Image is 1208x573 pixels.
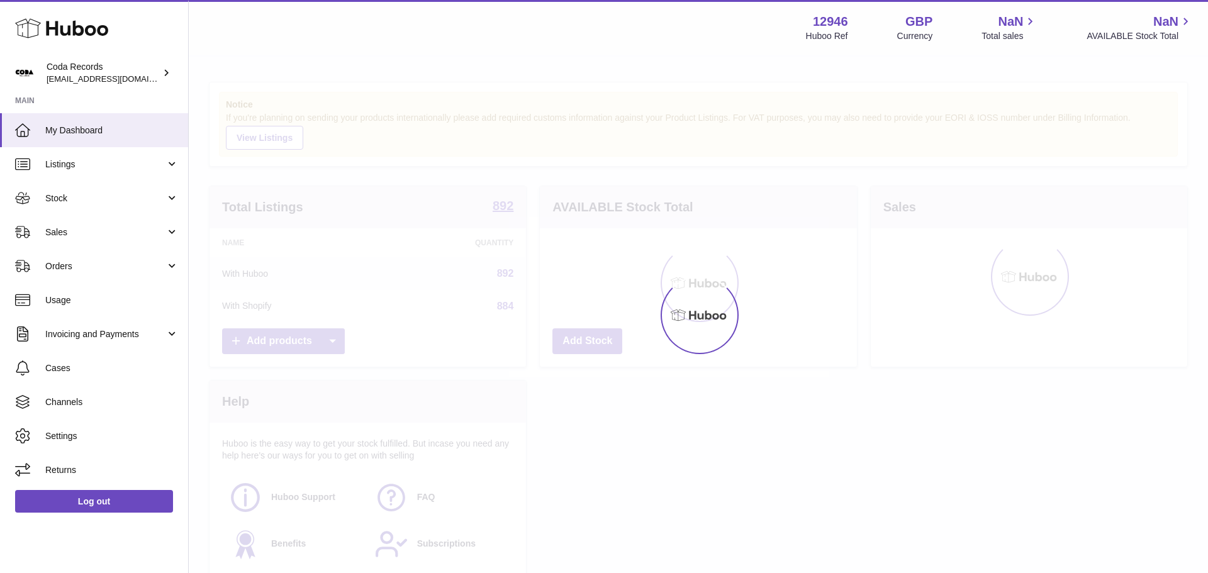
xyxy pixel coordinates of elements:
[1153,13,1178,30] span: NaN
[998,13,1023,30] span: NaN
[47,61,160,85] div: Coda Records
[981,13,1037,42] a: NaN Total sales
[806,30,848,42] div: Huboo Ref
[45,226,165,238] span: Sales
[45,430,179,442] span: Settings
[45,396,179,408] span: Channels
[15,490,173,513] a: Log out
[45,159,165,170] span: Listings
[15,64,34,82] img: haz@pcatmedia.com
[813,13,848,30] strong: 12946
[45,294,179,306] span: Usage
[981,30,1037,42] span: Total sales
[45,328,165,340] span: Invoicing and Payments
[45,260,165,272] span: Orders
[45,362,179,374] span: Cases
[905,13,932,30] strong: GBP
[1087,30,1193,42] span: AVAILABLE Stock Total
[47,74,185,84] span: [EMAIL_ADDRESS][DOMAIN_NAME]
[45,125,179,136] span: My Dashboard
[1087,13,1193,42] a: NaN AVAILABLE Stock Total
[897,30,933,42] div: Currency
[45,464,179,476] span: Returns
[45,192,165,204] span: Stock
